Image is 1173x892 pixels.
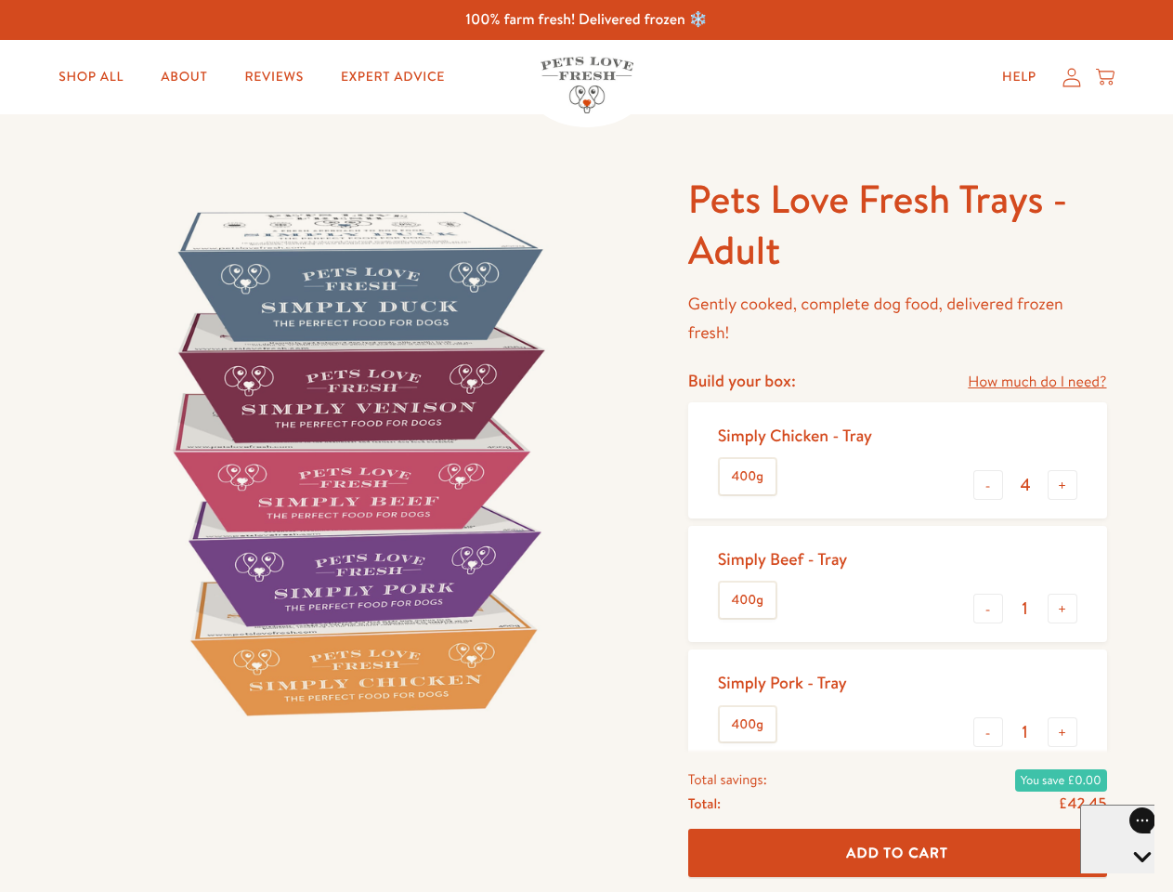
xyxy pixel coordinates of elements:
[541,57,633,113] img: Pets Love Fresh
[1048,470,1077,500] button: +
[973,470,1003,500] button: -
[718,672,847,693] div: Simply Pork - Tray
[973,594,1003,623] button: -
[688,370,796,391] h4: Build your box:
[1048,594,1077,623] button: +
[67,174,644,751] img: Pets Love Fresh Trays - Adult
[688,290,1107,347] p: Gently cooked, complete dog food, delivered frozen fresh!
[1059,794,1107,814] span: £42.45
[44,59,138,96] a: Shop All
[987,59,1051,96] a: Help
[229,59,318,96] a: Reviews
[968,370,1106,395] a: How much do I need?
[720,459,775,494] label: 400g
[688,792,721,816] span: Total:
[718,425,872,446] div: Simply Chicken - Tray
[326,59,460,96] a: Expert Advice
[1048,717,1077,747] button: +
[846,843,948,862] span: Add To Cart
[1080,805,1154,873] iframe: Gorgias live chat messenger
[973,717,1003,747] button: -
[146,59,222,96] a: About
[718,548,847,570] div: Simply Beef - Tray
[688,767,767,792] span: Total savings:
[688,174,1107,275] h1: Pets Love Fresh Trays - Adult
[720,583,775,618] label: 400g
[1015,769,1107,792] span: You save £0.00
[720,707,775,742] label: 400g
[688,829,1107,878] button: Add To Cart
